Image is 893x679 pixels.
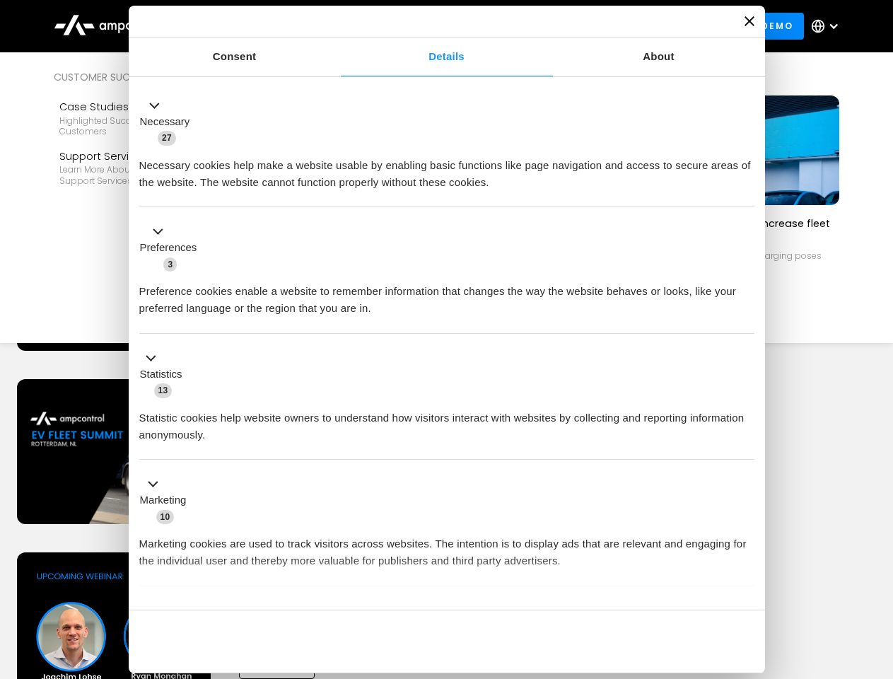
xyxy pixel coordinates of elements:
[233,604,247,618] span: 2
[140,492,187,509] label: Marketing
[553,37,765,76] a: About
[139,272,754,317] div: Preference cookies enable a website to remember information that changes the way the website beha...
[139,146,754,191] div: Necessary cookies help make a website usable by enabling basic functions like page navigation and...
[139,476,195,526] button: Marketing (10)
[59,164,223,186] div: Learn more about Ampcontrol’s support services
[139,525,754,569] div: Marketing cookies are used to track visitors across websites. The intention is to display ads tha...
[139,399,754,443] div: Statistic cookies help website owners to understand how visitors interact with websites by collec...
[59,99,223,115] div: Case Studies
[139,349,191,399] button: Statistics (13)
[341,37,553,76] a: Details
[163,257,177,272] span: 3
[59,149,223,164] div: Support Services
[140,240,197,256] label: Preferences
[54,143,229,192] a: Support ServicesLearn more about Ampcontrol’s support services
[156,510,175,524] span: 10
[139,602,255,620] button: Unclassified (2)
[54,93,229,143] a: Case StudiesHighlighted success stories From Our Customers
[129,37,341,76] a: Consent
[154,383,173,397] span: 13
[54,69,229,85] div: Customer success
[551,621,754,662] button: Okay
[745,16,754,26] button: Close banner
[140,114,190,130] label: Necessary
[158,131,176,145] span: 27
[140,366,182,383] label: Statistics
[59,115,223,137] div: Highlighted success stories From Our Customers
[139,97,199,146] button: Necessary (27)
[139,224,206,273] button: Preferences (3)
